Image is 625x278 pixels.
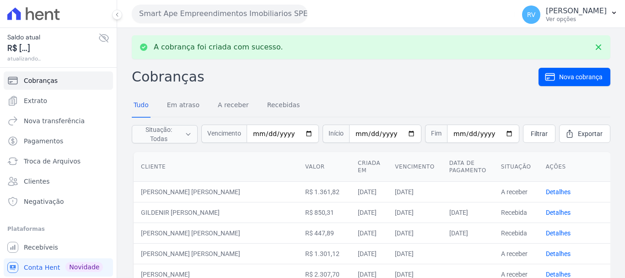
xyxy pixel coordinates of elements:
[24,263,60,272] span: Conta Hent
[298,202,350,223] td: R$ 850,31
[4,152,113,170] a: Troca de Arquivos
[7,55,98,63] span: atualizando...
[350,223,388,243] td: [DATE]
[323,125,349,143] span: Início
[201,125,247,143] span: Vencimento
[442,223,494,243] td: [DATE]
[442,152,494,182] th: Data de pagamento
[24,157,81,166] span: Troca de Arquivos
[578,129,603,138] span: Exportar
[265,94,302,118] a: Recebidas
[298,181,350,202] td: R$ 1.361,82
[494,152,539,182] th: Situação
[350,202,388,223] td: [DATE]
[442,202,494,223] td: [DATE]
[134,181,298,202] td: [PERSON_NAME] [PERSON_NAME]
[546,229,571,237] a: Detalhes
[216,94,251,118] a: A receber
[494,243,539,264] td: A receber
[132,94,151,118] a: Tudo
[546,250,571,257] a: Detalhes
[531,129,548,138] span: Filtrar
[388,243,442,264] td: [DATE]
[4,238,113,256] a: Recebíveis
[350,243,388,264] td: [DATE]
[4,92,113,110] a: Extrato
[24,243,58,252] span: Recebíveis
[24,76,58,85] span: Cobranças
[134,223,298,243] td: [PERSON_NAME] [PERSON_NAME]
[24,96,47,105] span: Extrato
[7,42,98,55] span: R$ [...]
[4,258,113,277] a: Conta Hent Novidade
[132,125,198,143] button: Situação: Todas
[7,223,109,234] div: Plataformas
[388,223,442,243] td: [DATE]
[24,136,63,146] span: Pagamentos
[7,33,98,42] span: Saldo atual
[388,181,442,202] td: [DATE]
[539,68,610,86] a: Nova cobrança
[24,177,49,186] span: Clientes
[132,5,307,23] button: Smart Ape Empreendimentos Imobiliarios SPE LTDA
[494,181,539,202] td: A receber
[134,202,298,223] td: GILDENIR [PERSON_NAME]
[4,132,113,150] a: Pagamentos
[154,43,283,52] p: A cobrança foi criada com sucesso.
[539,152,611,182] th: Ações
[24,116,85,125] span: Nova transferência
[298,243,350,264] td: R$ 1.301,12
[132,66,539,87] h2: Cobranças
[546,188,571,196] a: Detalhes
[494,202,539,223] td: Recebida
[425,125,447,143] span: Fim
[65,262,103,272] span: Novidade
[4,172,113,191] a: Clientes
[138,125,179,143] span: Situação: Todas
[515,2,625,27] button: RV [PERSON_NAME] Ver opções
[546,209,571,216] a: Detalhes
[559,125,610,143] a: Exportar
[388,152,442,182] th: Vencimento
[4,71,113,90] a: Cobranças
[165,94,201,118] a: Em atraso
[523,125,555,143] a: Filtrar
[350,152,388,182] th: Criada em
[527,11,536,18] span: RV
[4,112,113,130] a: Nova transferência
[546,16,607,23] p: Ver opções
[546,6,607,16] p: [PERSON_NAME]
[350,181,388,202] td: [DATE]
[559,72,603,82] span: Nova cobrança
[24,197,64,206] span: Negativação
[298,152,350,182] th: Valor
[134,152,298,182] th: Cliente
[546,271,571,278] a: Detalhes
[388,202,442,223] td: [DATE]
[298,223,350,243] td: R$ 447,89
[134,243,298,264] td: [PERSON_NAME] [PERSON_NAME]
[494,223,539,243] td: Recebida
[4,192,113,211] a: Negativação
